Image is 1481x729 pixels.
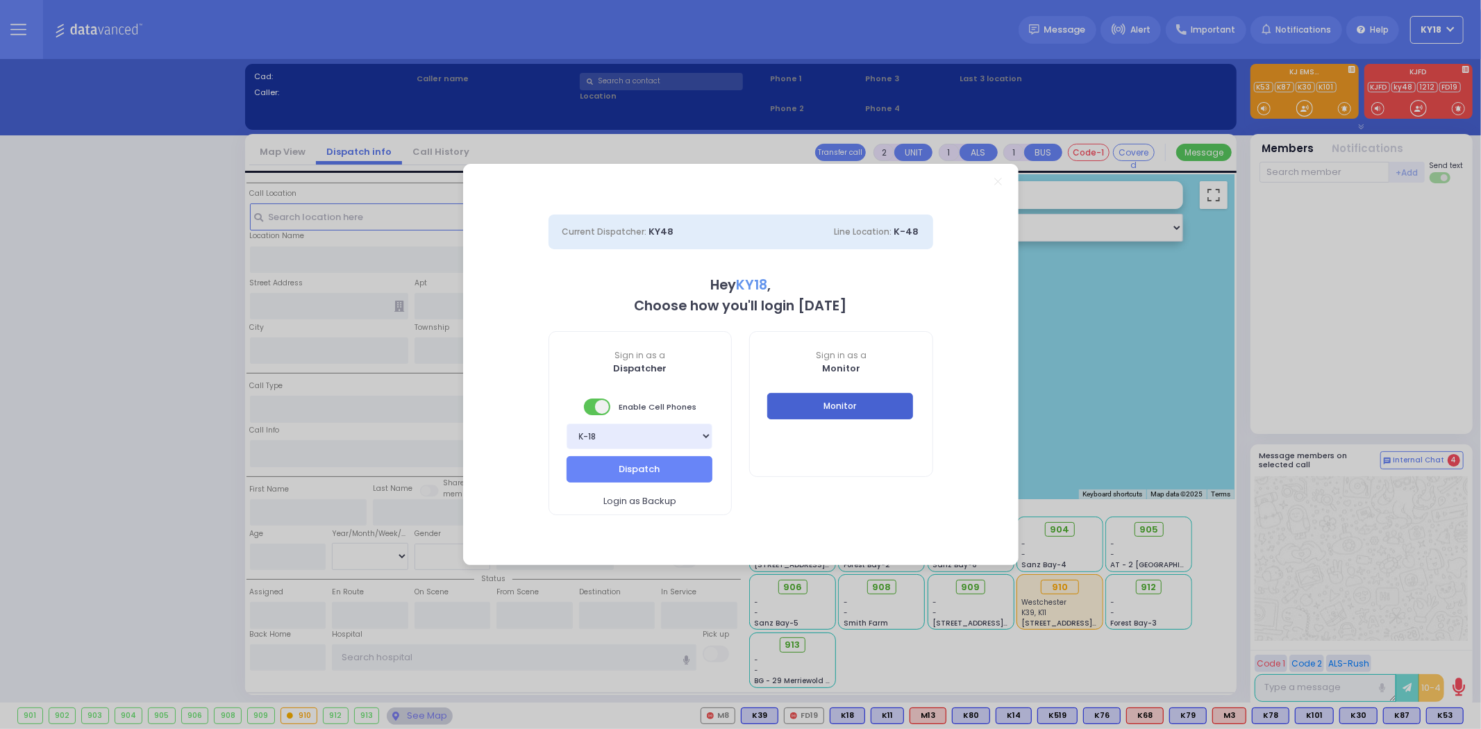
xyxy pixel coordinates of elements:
button: Monitor [767,393,913,419]
span: K-48 [894,225,919,238]
span: Enable Cell Phones [584,397,696,417]
a: Close [994,178,1002,185]
span: KY48 [649,225,674,238]
b: Hey , [710,276,771,294]
span: Sign in as a [750,349,932,362]
span: KY18 [736,276,767,294]
b: Monitor [822,362,860,375]
span: Line Location: [835,226,892,237]
span: Login as Backup [603,494,676,508]
button: Dispatch [567,456,712,483]
span: Current Dispatcher: [562,226,647,237]
b: Choose how you'll login [DATE] [635,296,847,315]
b: Dispatcher [613,362,667,375]
span: Sign in as a [549,349,732,362]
